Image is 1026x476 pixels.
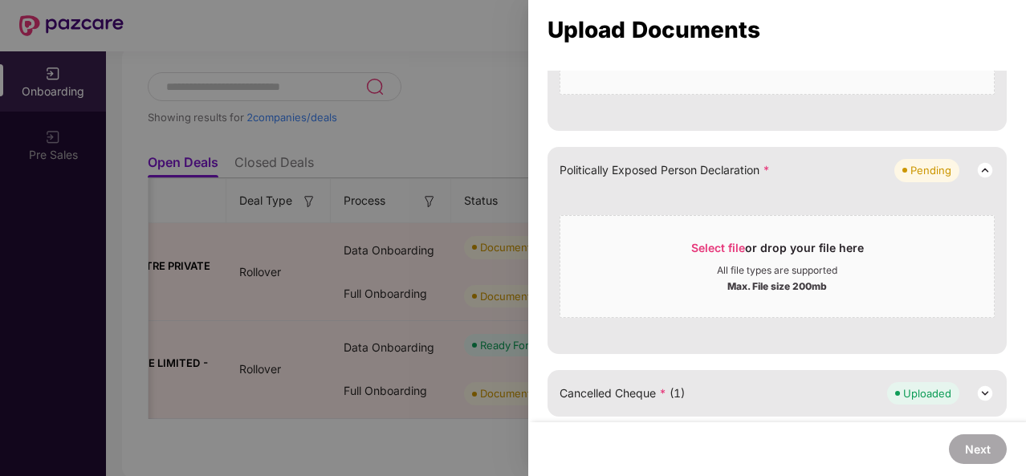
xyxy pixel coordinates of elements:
div: Uploaded [903,385,951,401]
div: All file types are supported [717,264,837,277]
span: Cancelled Cheque (1) [560,384,685,402]
img: svg+xml;base64,PHN2ZyB3aWR0aD0iMjQiIGhlaWdodD0iMjQiIHZpZXdCb3g9IjAgMCAyNCAyNCIgZmlsbD0ibm9uZSIgeG... [975,384,995,403]
span: Politically Exposed Person Declaration [560,161,770,179]
span: Select file [691,241,745,254]
img: svg+xml;base64,PHN2ZyB3aWR0aD0iMjQiIGhlaWdodD0iMjQiIHZpZXdCb3g9IjAgMCAyNCAyNCIgZmlsbD0ibm9uZSIgeG... [975,161,995,180]
div: Max. File size 200mb [727,277,827,293]
div: Pending [910,162,951,178]
span: Select fileor drop your file hereAll file types are supportedMax. File size 200mb [560,228,994,305]
div: or drop your file here [691,240,864,264]
div: Upload Documents [548,21,1007,39]
button: Next [949,434,1007,464]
